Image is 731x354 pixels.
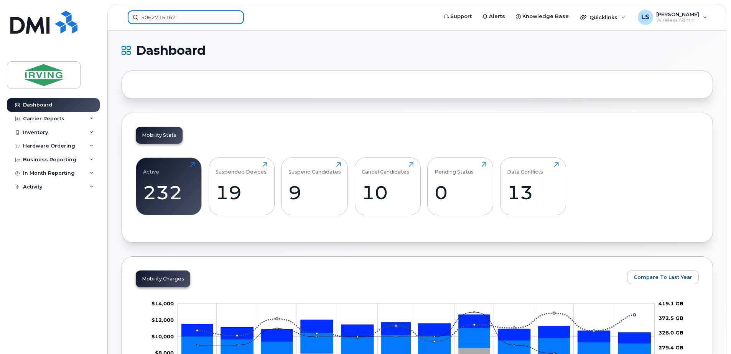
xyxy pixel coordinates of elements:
[216,181,267,204] div: 19
[151,333,174,339] tspan: $10,000
[288,162,341,211] a: Suspend Candidates9
[435,162,486,211] a: Pending Status0
[143,181,195,204] div: 232
[507,162,543,175] div: Data Conflicts
[659,344,683,351] tspan: 279.4 GB
[151,333,174,339] g: $0
[143,162,159,175] div: Active
[143,162,195,211] a: Active232
[216,162,267,211] a: Suspended Devices19
[507,181,559,204] div: 13
[659,329,683,336] tspan: 326.0 GB
[216,162,267,175] div: Suspended Devices
[634,274,692,281] span: Compare To Last Year
[435,181,486,204] div: 0
[151,300,174,306] g: $0
[435,162,474,175] div: Pending Status
[288,181,341,204] div: 9
[136,45,206,56] span: Dashboard
[507,162,559,211] a: Data Conflicts13
[362,162,413,211] a: Cancel Candidates10
[659,315,683,321] tspan: 372.5 GB
[362,181,413,204] div: 10
[659,300,683,306] tspan: 419.1 GB
[151,317,174,323] tspan: $12,000
[181,315,650,343] g: HST
[151,300,174,306] tspan: $14,000
[627,270,699,284] button: Compare To Last Year
[288,162,341,175] div: Suspend Candidates
[151,317,174,323] g: $0
[362,162,409,175] div: Cancel Candidates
